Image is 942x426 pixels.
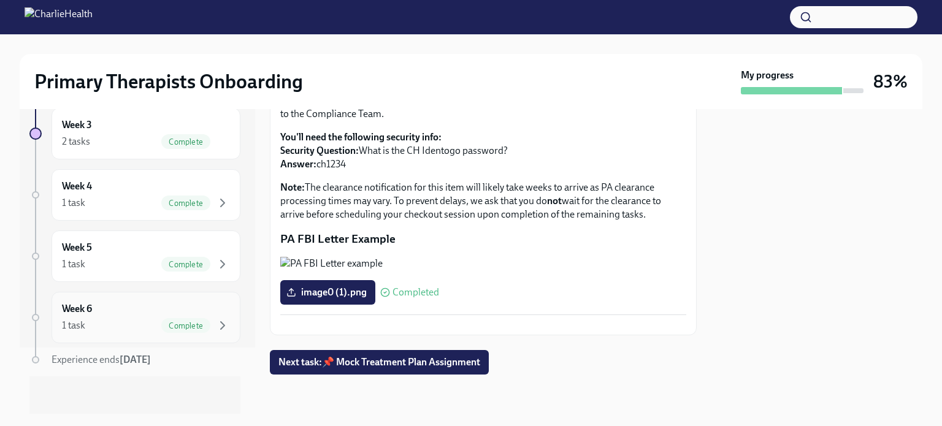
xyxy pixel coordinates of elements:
span: Next task : 📌 Mock Treatment Plan Assignment [278,356,480,368]
div: 1 task [62,319,85,332]
p: What is the CH Identogo password? ch1234 [280,131,686,171]
a: Week 41 taskComplete [29,169,240,221]
strong: Note: [280,181,305,193]
a: Week 51 taskComplete [29,230,240,282]
strong: You'll need the following security info: [280,131,442,143]
div: 1 task [62,257,85,271]
h6: Week 5 [62,241,92,254]
span: Complete [161,199,210,208]
span: Experience ends [52,354,151,365]
strong: [DATE] [120,354,151,365]
h2: Primary Therapists Onboarding [34,69,303,94]
strong: Answer: [280,158,316,170]
p: The clearance notification for this item will likely take weeks to arrive as PA clearance process... [280,181,686,221]
img: CharlieHealth [25,7,93,27]
h6: Week 6 [62,302,92,316]
span: Complete [161,260,210,269]
strong: Security Question: [280,145,359,156]
button: Next task:📌 Mock Treatment Plan Assignment [270,350,489,375]
span: image0 (1).png [289,286,367,299]
p: PA FBI Letter Example [280,231,686,247]
strong: My progress [741,69,794,82]
h6: Week 4 [62,180,92,193]
a: Week 61 taskComplete [29,292,240,343]
span: Completed [392,287,439,297]
h3: 83% [873,70,908,93]
span: Complete [161,321,210,330]
h6: Week 3 [62,118,92,132]
span: Complete [161,137,210,146]
div: 2 tasks [62,135,90,148]
a: Week 32 tasksComplete [29,108,240,159]
button: Zoom image [280,257,686,270]
strong: not [547,195,562,207]
label: image0 (1).png [280,280,375,305]
div: 1 task [62,196,85,210]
